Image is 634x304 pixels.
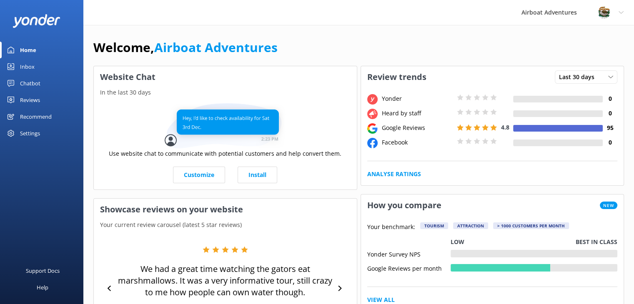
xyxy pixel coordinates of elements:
[603,94,617,103] h4: 0
[361,194,448,216] h3: How you compare
[453,222,488,229] div: Attraction
[367,169,421,179] a: Analyse Ratings
[20,108,52,125] div: Recommend
[20,125,40,142] div: Settings
[380,138,455,147] div: Facebook
[598,6,610,19] img: 271-1670286363.jpg
[94,66,357,88] h3: Website Chat
[600,202,617,209] span: New
[603,123,617,132] h4: 95
[559,72,599,82] span: Last 30 days
[380,123,455,132] div: Google Reviews
[13,14,60,28] img: yonder-white-logo.png
[603,109,617,118] h4: 0
[20,75,40,92] div: Chatbot
[94,199,357,220] h3: Showcase reviews on your website
[20,42,36,58] div: Home
[20,92,40,108] div: Reviews
[420,222,448,229] div: Tourism
[380,109,455,118] div: Heard by staff
[116,263,334,298] p: We had a great time watching the gators eat marshmallows. It was a very informative tour, still c...
[37,279,48,296] div: Help
[493,222,569,229] div: > 1000 customers per month
[93,37,278,57] h1: Welcome,
[361,66,433,88] h3: Review trends
[501,123,509,131] span: 4.8
[603,138,617,147] h4: 0
[20,58,35,75] div: Inbox
[238,167,277,183] a: Install
[109,149,341,158] p: Use website chat to communicate with potential customers and help convert them.
[173,167,225,183] a: Customize
[94,88,357,97] p: In the last 30 days
[367,222,415,232] p: Your benchmark:
[367,264,451,272] div: Google Reviews per month
[576,237,617,247] p: Best in class
[165,103,286,149] img: conversation...
[94,220,357,229] p: Your current review carousel (latest 5 star reviews)
[26,262,60,279] div: Support Docs
[380,94,455,103] div: Yonder
[451,237,464,247] p: Low
[154,39,278,56] a: Airboat Adventures
[367,250,451,257] div: Yonder Survey NPS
